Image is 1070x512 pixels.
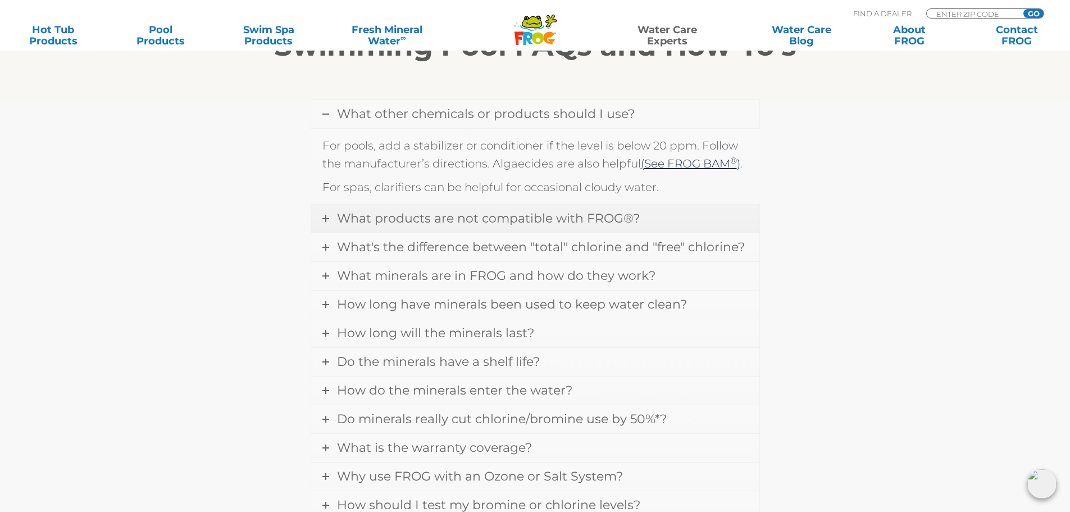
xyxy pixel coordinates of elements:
a: Hot TubProducts [11,24,95,47]
a: (See FROG BAM®) [641,157,740,170]
a: Why use FROG with an Ozone or Salt System? [311,463,759,491]
a: Swim SpaProducts [227,24,311,47]
img: openIcon [1027,469,1057,499]
a: How long have minerals been used to keep water clean? [311,291,759,319]
span: What is the warranty coverage? [337,440,532,455]
a: What is the warranty coverage? [311,434,759,462]
p: For spas, clarifiers can be helpful for occasional cloudy water. [322,178,748,196]
a: What minerals are in FROG and how do they work? [311,262,759,290]
span: Do the minerals have a shelf life? [337,354,540,369]
p: Find A Dealer [853,8,912,19]
a: Water CareBlog [759,24,843,47]
a: How long will the minerals last? [311,319,759,347]
p: For pools, add a stabilizer or conditioner if the level is below 20 ppm. Follow the manufacturer’... [322,137,748,173]
sup: ∞ [400,33,406,42]
a: What products are not compatible with FROG®? [311,205,759,233]
span: Why use FROG with an Ozone or Salt System? [337,469,623,484]
a: PoolProducts [119,24,203,47]
a: Do minerals really cut chlorine/bromine use by 50%*? [311,405,759,433]
span: What minerals are in FROG and how do they work? [337,268,655,283]
a: How do the minerals enter the water? [311,377,759,405]
span: How long will the minerals last? [337,325,534,341]
sup: ® [730,155,737,166]
span: How do the minerals enter the water? [337,383,572,398]
span: Do minerals really cut chlorine/bromine use by 50%*? [337,411,667,427]
a: Fresh MineralWater∞ [334,24,439,47]
span: What other chemicals or products should I use? [337,106,635,121]
span: How long have minerals been used to keep water clean? [337,297,687,312]
a: What's the difference between "total" chlorine and "free" chlorine? [311,233,759,261]
span: What products are not compatible with FROG®? [337,211,640,226]
input: Zip Code Form [935,9,1011,19]
a: Do the minerals have a shelf life? [311,348,759,376]
a: What other chemicals or products should I use? [311,100,759,128]
a: ContactFROG [975,24,1059,47]
a: Water CareExperts [599,24,735,47]
span: What's the difference between "total" chlorine and "free" chlorine? [337,239,745,255]
input: GO [1023,9,1044,18]
a: AboutFROG [867,24,951,47]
